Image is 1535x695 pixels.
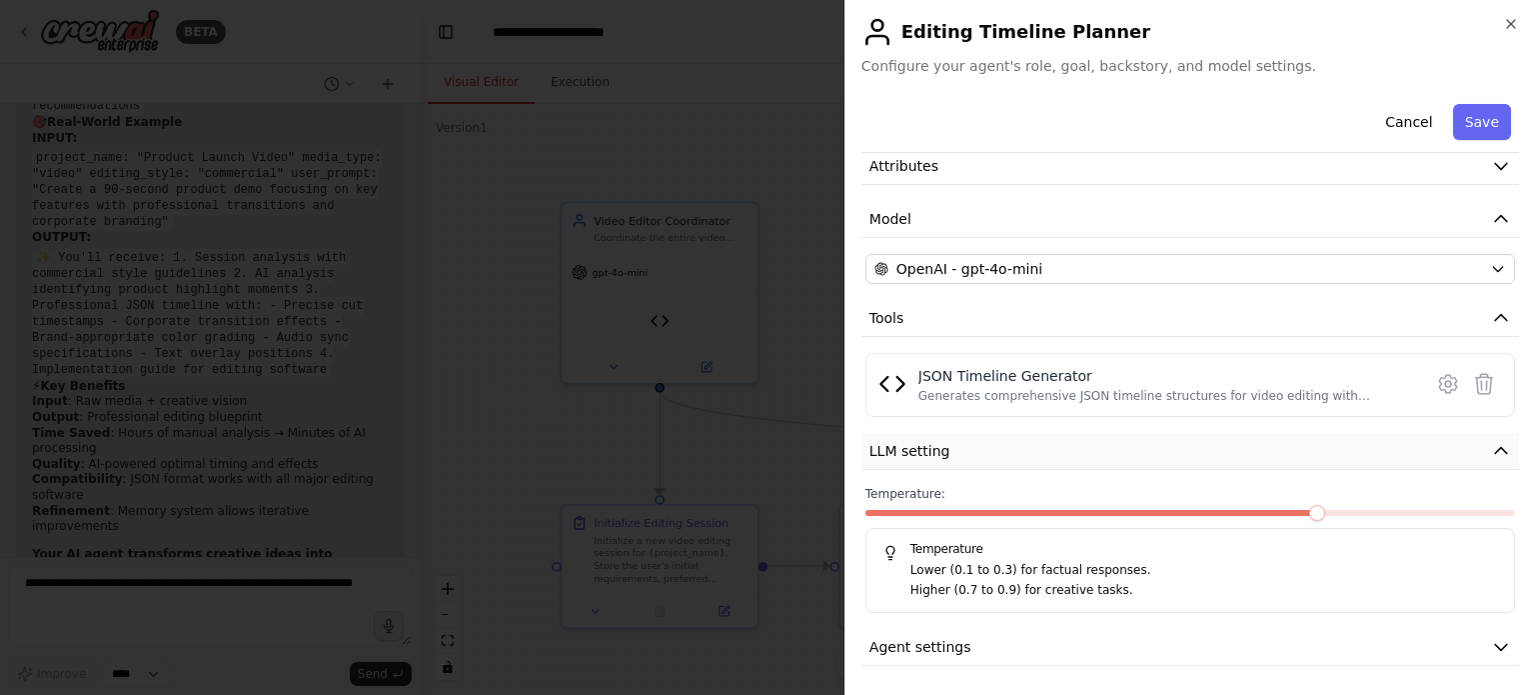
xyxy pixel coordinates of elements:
span: Attributes [869,156,938,176]
button: Tools [861,300,1519,337]
button: Configure tool [1430,366,1466,402]
span: Temperature: [865,486,945,502]
button: Delete tool [1466,366,1502,402]
h5: Temperature [882,541,1498,557]
span: Model [869,209,911,229]
button: Cancel [1373,104,1444,140]
button: Agent settings [861,629,1519,666]
p: Lower (0.1 to 0.3) for factual responses. [910,561,1498,581]
span: Configure your agent's role, goal, backstory, and model settings. [861,56,1519,76]
span: LLM setting [869,441,950,461]
button: OpenAI - gpt-4o-mini [865,254,1515,284]
h2: Editing Timeline Planner [861,16,1519,48]
img: JSON Timeline Generator [878,370,906,398]
button: Model [861,201,1519,238]
span: Agent settings [869,637,971,657]
button: Save [1453,104,1511,140]
p: Higher (0.7 to 0.9) for creative tasks. [910,581,1498,601]
div: Generates comprehensive JSON timeline structures for video editing with segments, effects, transi... [918,388,1410,404]
span: OpenAI - gpt-4o-mini [896,259,1042,279]
span: Tools [869,308,904,328]
div: JSON Timeline Generator [918,366,1410,386]
button: LLM setting [861,433,1519,470]
button: Attributes [861,148,1519,185]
